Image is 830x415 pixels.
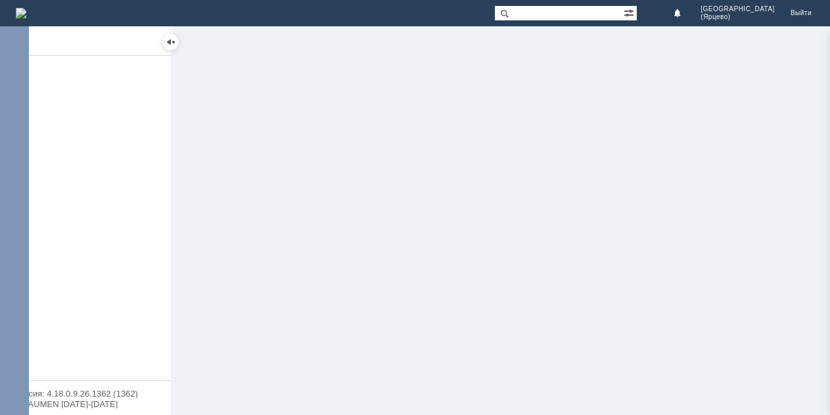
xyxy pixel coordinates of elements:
div: © NAUMEN [DATE]-[DATE] [13,400,158,408]
span: [GEOGRAPHIC_DATA] [701,5,775,13]
div: Версия: 4.18.0.9.26.1362 (1362) [13,389,158,398]
span: (Ярцево) [701,13,775,21]
a: Перейти на домашнюю страницу [16,8,26,18]
img: logo [16,8,26,18]
span: Расширенный поиск [624,6,637,18]
div: Скрыть меню [163,34,179,50]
